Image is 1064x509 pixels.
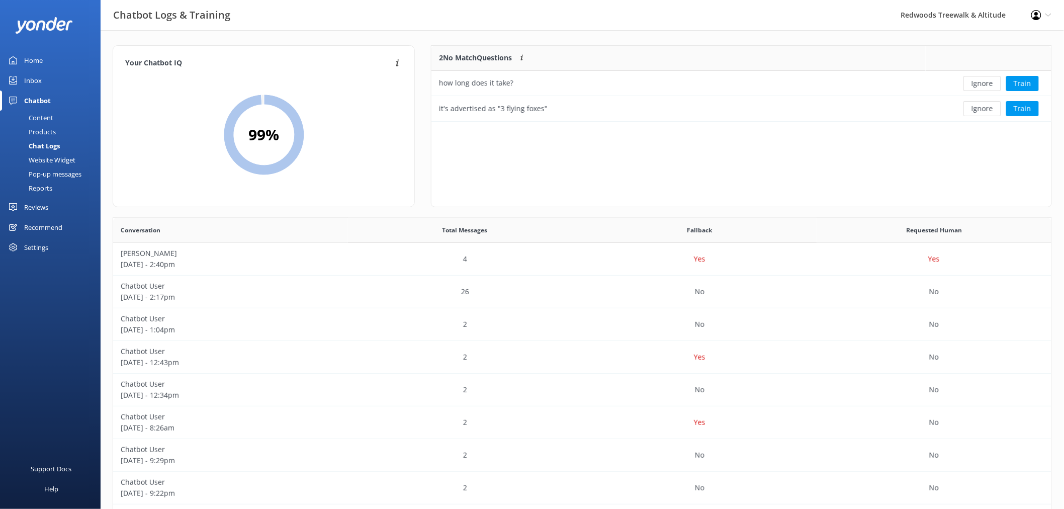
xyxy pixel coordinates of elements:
p: [PERSON_NAME] [121,248,340,259]
p: 4 [463,253,467,265]
h2: 99 % [248,123,279,147]
p: [DATE] - 12:34pm [121,390,340,401]
div: Products [6,125,56,139]
p: No [695,384,704,395]
p: No [929,352,939,363]
h4: Your Chatbot IQ [125,58,393,69]
p: [DATE] - 2:17pm [121,292,340,303]
p: No [929,417,939,428]
p: Yes [694,417,705,428]
div: Settings [24,237,48,258]
p: No [695,450,704,461]
p: No [929,319,939,330]
p: Yes [694,352,705,363]
p: [DATE] - 12:43pm [121,357,340,368]
a: Content [6,111,101,125]
a: Pop-up messages [6,167,101,181]
p: Chatbot User [121,346,340,357]
div: row [113,406,1051,439]
p: No [695,482,704,493]
p: [DATE] - 9:22pm [121,488,340,499]
div: Reviews [24,197,48,217]
div: row [113,243,1051,276]
button: Train [1006,76,1039,91]
p: [DATE] - 1:04pm [121,324,340,335]
p: [DATE] - 8:26am [121,422,340,434]
div: how long does it take? [439,77,513,89]
a: Website Widget [6,153,101,167]
p: No [929,286,939,297]
div: row [113,472,1051,504]
a: Products [6,125,101,139]
p: Yes [694,253,705,265]
div: Home [24,50,43,70]
div: Website Widget [6,153,75,167]
div: Inbox [24,70,42,91]
div: row [431,71,1051,96]
p: No [695,286,704,297]
button: Train [1006,101,1039,116]
p: 26 [461,286,469,297]
span: Total Messages [442,225,488,235]
div: row [113,308,1051,341]
p: No [929,450,939,461]
button: Ignore [963,76,1001,91]
div: Reports [6,181,52,195]
p: Chatbot User [121,379,340,390]
div: Content [6,111,53,125]
h3: Chatbot Logs & Training [113,7,230,23]
div: row [431,96,1051,121]
p: No [929,482,939,493]
p: 2 [463,352,467,363]
div: Pop-up messages [6,167,81,181]
p: [DATE] - 2:40pm [121,259,340,270]
p: 2 [463,450,467,461]
p: No [695,319,704,330]
p: No [929,384,939,395]
p: Chatbot User [121,477,340,488]
div: Chat Logs [6,139,60,153]
div: it's advertised as "3 flying foxes" [439,103,548,114]
p: 2 [463,417,467,428]
div: row [113,374,1051,406]
div: Recommend [24,217,62,237]
p: Chatbot User [121,444,340,455]
p: Chatbot User [121,411,340,422]
div: Support Docs [31,459,72,479]
div: Chatbot [24,91,51,111]
p: [DATE] - 9:29pm [121,455,340,466]
button: Ignore [963,101,1001,116]
p: 2 [463,384,467,395]
div: row [113,276,1051,308]
p: 2 No Match Questions [439,52,512,63]
a: Reports [6,181,101,195]
p: Yes [928,253,940,265]
div: grid [431,71,1051,121]
span: Requested Human [906,225,962,235]
img: yonder-white-logo.png [15,17,73,34]
a: Chat Logs [6,139,101,153]
div: row [113,439,1051,472]
p: Chatbot User [121,313,340,324]
p: Chatbot User [121,281,340,292]
div: Help [44,479,58,499]
span: Fallback [687,225,712,235]
p: 2 [463,482,467,493]
div: row [113,341,1051,374]
p: 2 [463,319,467,330]
span: Conversation [121,225,160,235]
